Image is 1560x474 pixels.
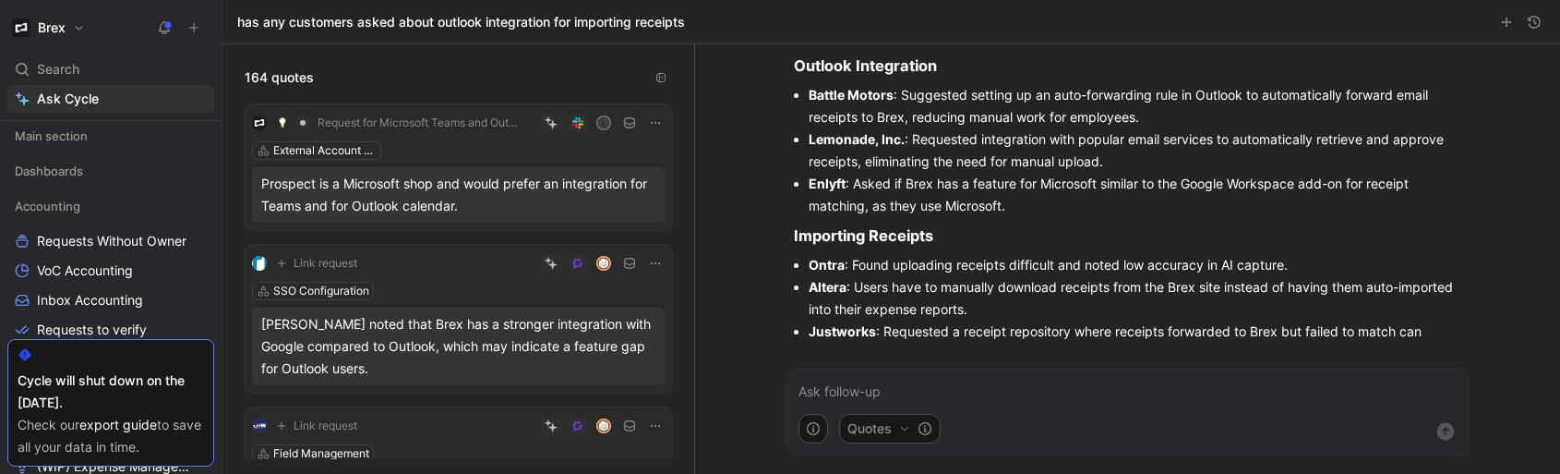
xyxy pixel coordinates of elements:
span: Inbox Accounting [37,291,143,310]
a: Inbox Accounting [7,286,214,314]
span: Accounting [15,197,80,215]
strong: Justworks [809,323,876,339]
span: Main section [15,127,88,145]
a: Ask Cycle [7,85,214,113]
strong: Ontra [809,257,845,273]
button: Link request [270,415,364,437]
li: : Requested a receipt repository where receipts forwarded to Brex but failed to match can [809,321,1462,343]
img: logo [252,419,267,433]
span: VoC Accounting [37,261,133,280]
h3: Outlook Integration [794,55,1462,77]
span: Ask Cycle [37,88,99,110]
div: Prospect is a Microsoft shop and would prefer an integration for Teams and for Outlook calendar. [261,173,655,217]
div: AccountingRequests Without OwnerVoC AccountingInbox AccountingRequests to verifyQuotes to verifyI... [7,192,214,403]
h1: has any customers asked about outlook integration for importing receipts [237,13,685,31]
div: Search [7,55,214,83]
img: logo [252,256,267,271]
div: Dashboards [7,157,214,185]
h1: Brex [38,19,66,36]
span: Link request [294,256,357,271]
span: Search [37,58,79,80]
a: Requests to verify [7,316,214,344]
img: 💡 [277,117,288,128]
div: SSO Configuration [273,282,369,300]
strong: Battle Motors [809,87,894,103]
div: [PERSON_NAME] noted that Brex has a stronger integration with Google compared to Outlook, which m... [261,313,655,380]
div: Accounting [7,192,214,220]
button: 💡Request for Microsoft Teams and Outlook Calendar Integration [270,112,524,134]
img: logo [252,115,267,130]
img: avatar [598,420,610,432]
li: : Asked if Brex has a feature for Microsoft similar to the Google Workspace add-on for receipt ma... [809,173,1462,217]
img: Brex [12,18,30,37]
strong: Altera [809,279,846,295]
div: Main section [7,122,214,155]
li: : Requested integration with popular email services to automatically retrieve and approve receipt... [809,128,1462,173]
strong: Enlyft [809,176,846,191]
span: Requests to verify [37,321,147,339]
button: BrexBrex [7,15,90,41]
span: Dashboards [15,162,83,180]
div: Cycle will shut down on the [DATE]. [18,370,204,414]
div: Check our to save all your data in time. [18,414,204,458]
li: : Found uploading receipts difficult and noted low accuracy in AI capture. [809,254,1462,276]
div: l [598,117,610,129]
a: Requests Without Owner [7,227,214,255]
span: Requests Without Owner [37,232,186,250]
button: Quotes [839,414,941,444]
span: Request for Microsoft Teams and Outlook Calendar Integration [318,115,518,130]
strong: Lemonade, Inc. [809,131,905,147]
h3: Importing Receipts [794,225,1462,247]
div: External Account Connections [273,141,377,160]
img: avatar [598,258,610,270]
span: 164 quotes [245,67,314,89]
div: Dashboards [7,157,214,190]
a: export guide [79,417,157,432]
span: Link request [294,419,357,433]
li: : Suggested setting up an auto-forwarding rule in Outlook to automatically forward email receipts... [809,84,1462,128]
li: : Users have to manually download receipts from the Brex site instead of having them auto-importe... [809,276,1462,321]
div: Field Management [273,444,369,463]
button: Link request [270,252,364,274]
a: VoC Accounting [7,257,214,285]
div: Main section [7,122,214,150]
